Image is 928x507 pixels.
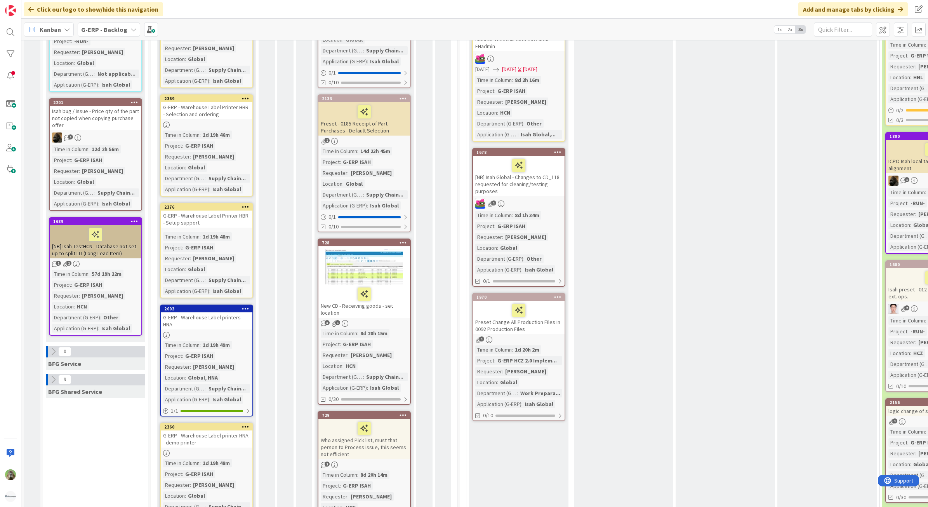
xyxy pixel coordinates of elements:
div: Supply Chain... [207,174,248,183]
div: 2133Preset - 0185 Receipt of Part Purchases - Default Selection [318,95,410,136]
div: Requester [888,338,915,347]
span: : [98,80,99,89]
div: Project [888,51,907,60]
span: : [74,302,75,311]
div: Other [525,119,544,128]
span: : [497,108,498,117]
span: : [925,188,926,197]
span: 0 / 2 [896,106,904,115]
span: : [363,46,364,55]
span: : [190,254,191,263]
span: : [915,210,916,218]
span: : [502,98,503,106]
div: 1d 19h 46m [201,131,232,139]
div: Isah Global [210,77,243,85]
div: Requester [163,254,190,263]
div: G-ERP ISAH [341,158,373,166]
div: Location [52,302,74,311]
span: : [89,270,90,278]
span: : [907,327,909,336]
span: : [342,179,344,188]
div: HCZ [911,349,925,357]
div: [PERSON_NAME] [80,48,125,56]
span: : [205,276,207,284]
div: 2376 [164,204,252,210]
span: 0 / 1 [328,213,336,221]
span: : [71,156,72,164]
div: Location [475,108,497,117]
div: Project [163,141,182,150]
img: Visit kanbanzone.com [5,5,16,16]
div: Location [321,179,342,188]
div: Time in Column [321,147,357,155]
div: Project [163,243,182,252]
span: : [89,145,90,153]
img: ND [888,176,898,186]
div: 2369 [164,96,252,101]
div: Isah bug / issue - Price qty of the part not copied when copying purchase offer [50,106,141,130]
div: Location [163,163,185,172]
div: Application (G-ERP) [52,80,98,89]
div: New CD - Receiving goods - set location [318,284,410,318]
span: : [494,222,495,230]
div: ND [50,132,141,143]
div: Project [888,199,907,207]
div: Department (G-ERP) [163,66,205,74]
div: Add and manage tabs by clicking [798,2,908,16]
span: : [182,243,183,252]
span: 0 / 1 [328,69,336,77]
span: : [523,254,525,263]
div: Global [186,265,207,274]
span: : [79,167,80,175]
span: : [340,158,341,166]
span: : [494,87,495,95]
span: 1 [491,200,496,206]
div: Global [186,163,207,172]
span: : [521,265,523,274]
div: Project [475,87,494,95]
div: 8d 1h 34m [513,211,541,220]
div: G-ERP ISAH [183,352,215,360]
div: Isah Global [210,287,243,295]
div: Requester [163,152,190,161]
div: Global [75,59,96,67]
div: 1970 [473,294,565,301]
div: 2369G-ERP - Warehouse Label Printer HBR - Selection and ordering [161,95,252,119]
img: TT [5,469,16,480]
div: Isah Global [368,57,401,66]
div: Department (G-ERP) [52,188,94,197]
div: Location [888,73,910,82]
img: JK [475,54,485,64]
div: Time in Column [475,345,512,354]
span: : [367,57,368,66]
div: 2360 [161,423,252,430]
div: 2369 [161,95,252,102]
span: : [910,349,911,357]
div: Not applicab... [96,70,137,78]
span: 1 [66,261,71,266]
div: -RUN- [72,37,90,45]
div: 2003G-ERP - Warehouse Label printers HNA [161,305,252,329]
div: Project [321,340,340,348]
div: Global [186,55,207,63]
div: Location [888,221,910,229]
span: : [512,76,513,84]
div: Supply Chain... [96,188,137,197]
div: G-ERP ISAH [495,222,527,230]
div: Requester [888,62,915,71]
div: Requester [321,351,348,359]
span: : [205,174,207,183]
span: 2 [904,305,909,310]
input: Quick Filter... [814,23,872,37]
div: 57d 19h 22m [90,270,123,278]
div: Requester [52,167,79,175]
div: 2133 [318,95,410,102]
div: Requester [52,48,79,56]
div: 14d 23h 45m [358,147,392,155]
span: : [182,141,183,150]
div: Isah Global [523,265,555,274]
span: 1x [774,26,785,33]
span: : [907,51,909,60]
span: : [910,221,911,229]
div: JK [473,54,565,64]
